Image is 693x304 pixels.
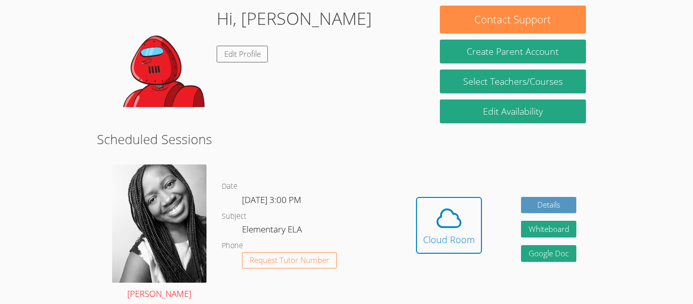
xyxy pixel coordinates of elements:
[440,6,586,33] button: Contact Support
[440,40,586,63] button: Create Parent Account
[242,222,304,240] dd: Elementary ELA
[440,70,586,93] a: Select Teachers/Courses
[521,221,577,238] button: Whiteboard
[521,245,577,262] a: Google Doc
[423,232,475,247] div: Cloud Room
[217,6,372,31] h1: Hi, [PERSON_NAME]
[222,210,247,223] dt: Subject
[521,197,577,214] a: Details
[112,164,206,301] a: [PERSON_NAME]
[217,46,268,62] a: Edit Profile
[222,240,243,252] dt: Phone
[97,129,596,149] h2: Scheduled Sessions
[107,6,209,107] img: default.png
[440,99,586,123] a: Edit Availability
[250,256,329,264] span: Request Tutor Number
[222,180,237,193] dt: Date
[416,197,482,254] button: Cloud Room
[242,252,337,269] button: Request Tutor Number
[112,164,206,282] img: avatar.png
[242,194,301,206] span: [DATE] 3:00 PM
